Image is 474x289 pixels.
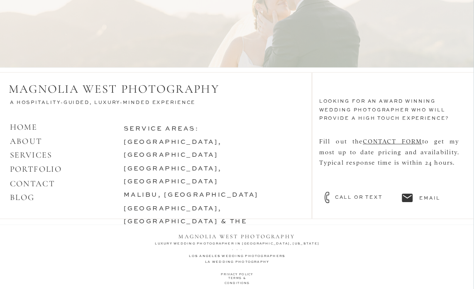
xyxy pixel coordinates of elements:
a: email [420,195,457,202]
a: malibu, [GEOGRAPHIC_DATA] [124,192,259,198]
a: BLOG [10,193,34,203]
a: los angeles wedding photographersla wedding photography [143,253,331,262]
a: call or text [335,194,397,201]
a: [GEOGRAPHIC_DATA], [GEOGRAPHIC_DATA] [124,139,222,158]
h3: A Hospitality-Guided, Luxury-Minded Experience [10,99,208,108]
a: luxury wedding photographer in [GEOGRAPHIC_DATA], [US_STATE]. . . [143,241,331,253]
a: PORTFOLIO [10,164,62,174]
a: HOMEABOUT [10,122,42,146]
h2: los angeles wedding photographers la wedding photography [143,253,331,262]
a: TERMS & CONDITIONS [215,276,259,283]
a: PRIVACY POLICY [220,272,254,279]
a: magnolia west photography [177,231,296,237]
h2: luxury wedding photographer in [GEOGRAPHIC_DATA], [US_STATE] . . . [143,241,331,253]
a: CONTACT [10,178,55,188]
a: [GEOGRAPHIC_DATA], [GEOGRAPHIC_DATA] & the lowcountry [124,205,247,238]
h3: service areas: [124,122,292,205]
a: CONTACT FORM [363,137,422,145]
nav: Fill out the to get my most up to date pricing and availability. Typical response time is within ... [319,136,459,197]
a: SERVICES [10,150,52,160]
a: [GEOGRAPHIC_DATA], [GEOGRAPHIC_DATA] [124,165,222,185]
a: DESTINATIONS WORLDWIDE [124,245,248,252]
h3: looking for an award winning WEDDING photographer who will provide a HIGH TOUCH experience? [319,97,466,131]
h2: MAGNOLIA WEST PHOTOGRAPHY [9,82,230,97]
